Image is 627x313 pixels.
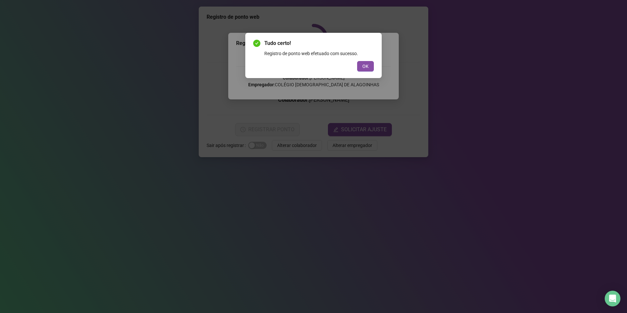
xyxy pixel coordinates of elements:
div: Registro de ponto web efetuado com sucesso. [264,50,374,57]
div: Open Intercom Messenger [605,291,620,306]
button: OK [357,61,374,72]
span: check-circle [253,40,260,47]
span: Tudo certo! [264,39,374,47]
span: OK [362,63,369,70]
